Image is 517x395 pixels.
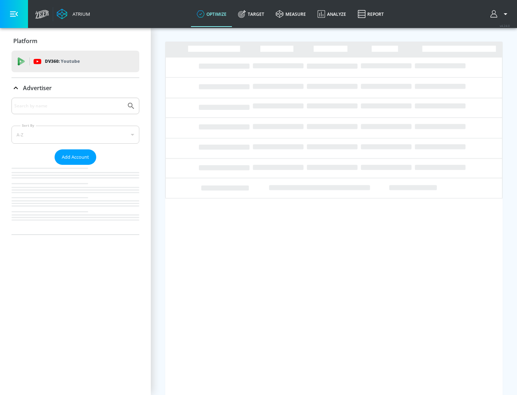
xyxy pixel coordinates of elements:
a: optimize [191,1,232,27]
div: Atrium [70,11,90,17]
div: Advertiser [11,78,139,98]
p: Advertiser [23,84,52,92]
a: Atrium [57,9,90,19]
div: Platform [11,31,139,51]
span: v 4.24.0 [500,24,510,28]
a: Analyze [312,1,352,27]
button: Add Account [55,149,96,165]
nav: list of Advertiser [11,165,139,234]
p: Platform [13,37,37,45]
span: Add Account [62,153,89,161]
p: Youtube [61,57,80,65]
label: Sort By [20,123,36,128]
a: measure [270,1,312,27]
a: Target [232,1,270,27]
p: DV360: [45,57,80,65]
div: Advertiser [11,98,139,234]
div: DV360: Youtube [11,51,139,72]
input: Search by name [14,101,123,111]
div: A-Z [11,126,139,144]
a: Report [352,1,390,27]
